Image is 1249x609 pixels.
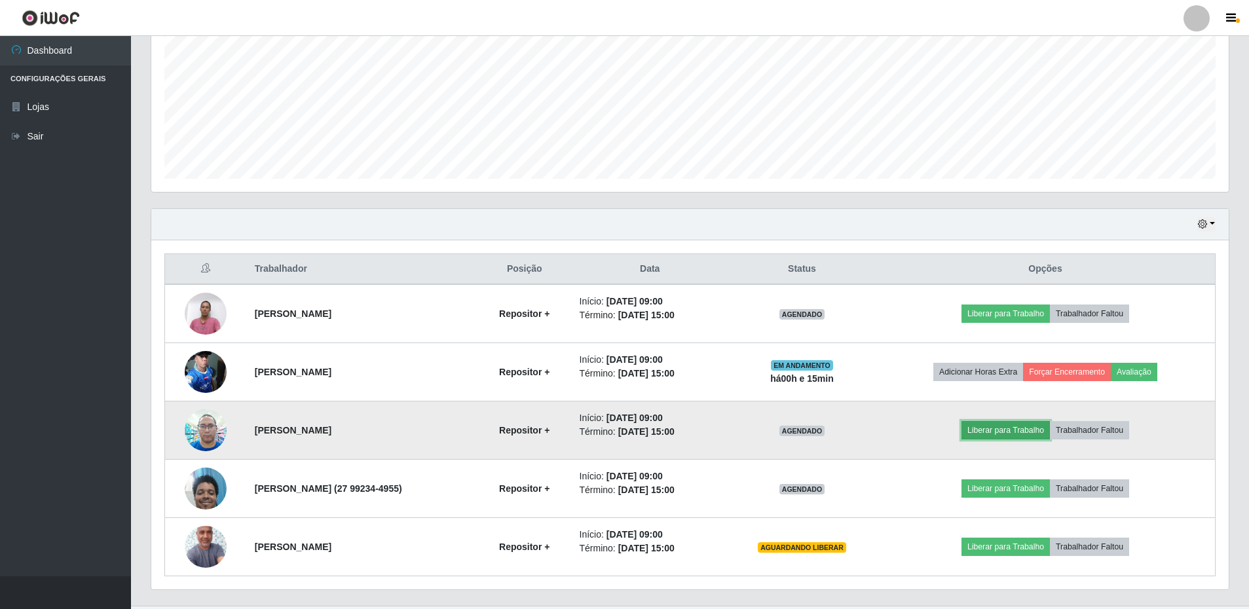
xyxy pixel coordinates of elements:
span: AGENDADO [779,309,825,320]
strong: Repositor + [499,425,550,435]
button: Trabalhador Faltou [1050,421,1129,439]
time: [DATE] 15:00 [618,310,675,320]
li: Término: [580,542,721,555]
li: Início: [580,411,721,425]
img: 1752777150518.jpeg [185,344,227,399]
button: Liberar para Trabalho [961,479,1050,498]
time: [DATE] 09:00 [606,471,663,481]
img: 1755203448152.jpeg [185,500,227,593]
img: CoreUI Logo [22,10,80,26]
span: AGENDADO [779,484,825,494]
button: Liberar para Trabalho [961,304,1050,323]
strong: há 00 h e 15 min [770,373,834,384]
time: [DATE] 09:00 [606,529,663,540]
li: Início: [580,528,721,542]
button: Forçar Encerramento [1023,363,1111,381]
th: Data [572,254,729,285]
button: Trabalhador Faltou [1050,304,1129,323]
li: Início: [580,470,721,483]
li: Término: [580,367,721,380]
strong: [PERSON_NAME] [255,308,331,319]
li: Término: [580,483,721,497]
button: Adicionar Horas Extra [933,363,1023,381]
strong: [PERSON_NAME] [255,542,331,552]
time: [DATE] 09:00 [606,354,663,365]
time: [DATE] 09:00 [606,413,663,423]
strong: [PERSON_NAME] [255,425,331,435]
img: 1752581943955.jpeg [185,402,227,458]
strong: [PERSON_NAME] [255,367,331,377]
time: [DATE] 15:00 [618,368,675,378]
strong: [PERSON_NAME] (27 99234-4955) [255,483,402,494]
time: [DATE] 15:00 [618,485,675,495]
time: [DATE] 09:00 [606,296,663,306]
li: Término: [580,308,721,322]
span: AGUARDANDO LIBERAR [758,542,846,553]
th: Opções [876,254,1216,285]
button: Trabalhador Faltou [1050,479,1129,498]
time: [DATE] 15:00 [618,543,675,553]
li: Início: [580,295,721,308]
button: Liberar para Trabalho [961,421,1050,439]
th: Status [728,254,876,285]
span: AGENDADO [779,426,825,436]
img: 1751500002746.jpeg [185,286,227,341]
time: [DATE] 15:00 [618,426,675,437]
li: Início: [580,353,721,367]
strong: Repositor + [499,542,550,552]
strong: Repositor + [499,308,550,319]
button: Trabalhador Faltou [1050,538,1129,556]
th: Posição [477,254,572,285]
span: EM ANDAMENTO [771,360,833,371]
th: Trabalhador [247,254,477,285]
li: Término: [580,425,721,439]
button: Avaliação [1111,363,1157,381]
strong: Repositor + [499,483,550,494]
strong: Repositor + [499,367,550,377]
button: Liberar para Trabalho [961,538,1050,556]
img: 1753733512120.jpeg [185,460,227,516]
